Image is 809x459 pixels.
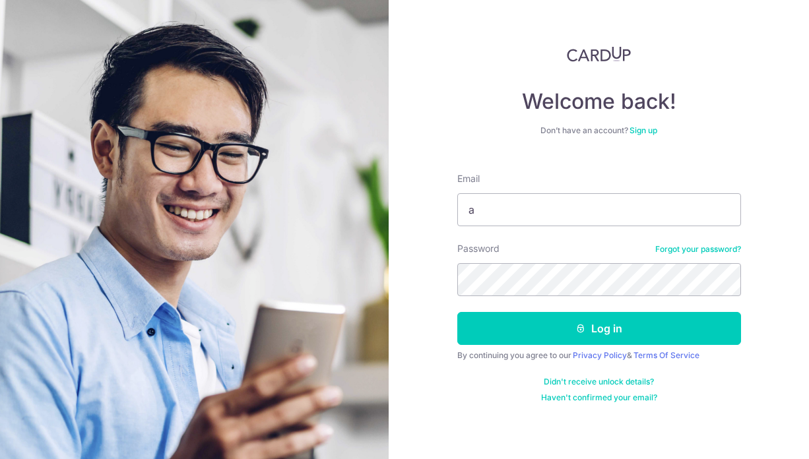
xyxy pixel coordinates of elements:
div: Don’t have an account? [457,125,741,136]
img: CardUp Logo [567,46,631,62]
a: Privacy Policy [573,350,627,360]
a: Haven't confirmed your email? [541,392,657,403]
button: Log in [457,312,741,345]
input: Enter your Email [457,193,741,226]
a: Terms Of Service [633,350,699,360]
a: Forgot your password? [655,244,741,255]
a: Sign up [630,125,657,135]
h4: Welcome back! [457,88,741,115]
a: Didn't receive unlock details? [544,377,654,387]
div: By continuing you agree to our & [457,350,741,361]
label: Password [457,242,500,255]
label: Email [457,172,480,185]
